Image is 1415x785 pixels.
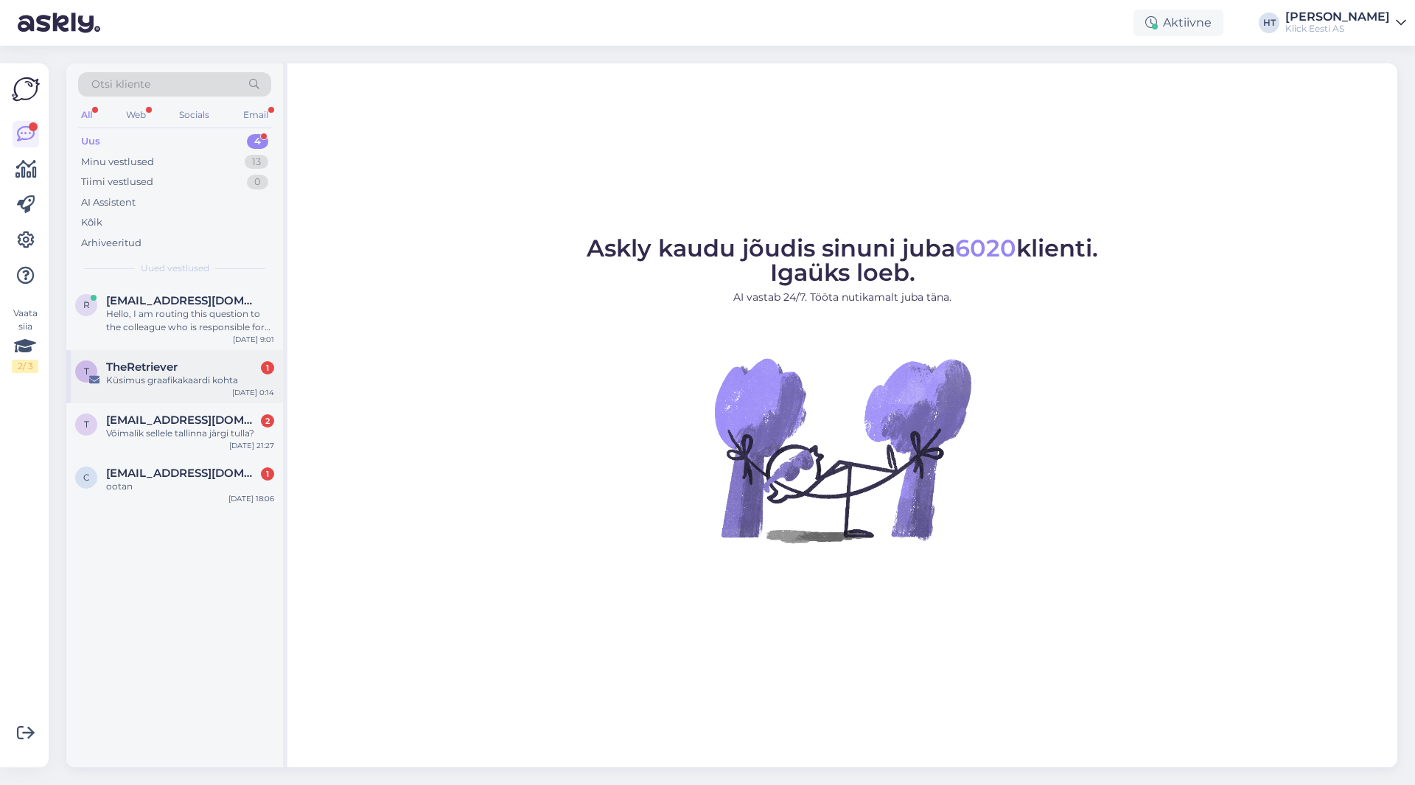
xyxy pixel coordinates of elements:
[1285,11,1406,35] a: [PERSON_NAME]Klick Eesti AS
[233,334,274,345] div: [DATE] 9:01
[12,307,38,373] div: Vaata siia
[106,467,259,480] span: cetlypuusepp55@gmail.com
[261,361,274,374] div: 1
[106,427,274,440] div: Võimalik sellele tallinna järgi tulla?
[261,414,274,428] div: 2
[12,75,40,103] img: Askly Logo
[141,262,209,275] span: Uued vestlused
[955,234,1016,262] span: 6020
[247,134,268,149] div: 4
[83,299,90,310] span: r
[240,105,271,125] div: Email
[81,215,102,230] div: Kõik
[84,366,89,377] span: T
[261,467,274,481] div: 1
[78,105,95,125] div: All
[1133,10,1223,36] div: Aktiivne
[81,134,100,149] div: Uus
[587,234,1098,287] span: Askly kaudu jõudis sinuni juba klienti. Igaüks loeb.
[81,236,141,251] div: Arhiveeritud
[232,387,274,398] div: [DATE] 0:14
[710,317,975,582] img: No Chat active
[81,155,154,170] div: Minu vestlused
[81,195,136,210] div: AI Assistent
[1259,13,1279,33] div: HT
[83,472,90,483] span: c
[245,155,268,170] div: 13
[176,105,212,125] div: Socials
[106,414,259,427] span: triinteppo@gmail.co
[106,294,259,307] span: rain.puda@gmail.com
[1285,11,1390,23] div: [PERSON_NAME]
[106,307,274,334] div: Hello, I am routing this question to the colleague who is responsible for this topic. The reply m...
[587,290,1098,305] p: AI vastab 24/7. Tööta nutikamalt juba täna.
[106,480,274,493] div: ootan
[12,360,38,373] div: 2 / 3
[229,440,274,451] div: [DATE] 21:27
[106,360,178,374] span: TheRetriever
[91,77,150,92] span: Otsi kliente
[228,493,274,504] div: [DATE] 18:06
[84,419,89,430] span: t
[106,374,274,387] div: Küsimus graafikakaardi kohta
[81,175,153,189] div: Tiimi vestlused
[123,105,149,125] div: Web
[247,175,268,189] div: 0
[1285,23,1390,35] div: Klick Eesti AS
